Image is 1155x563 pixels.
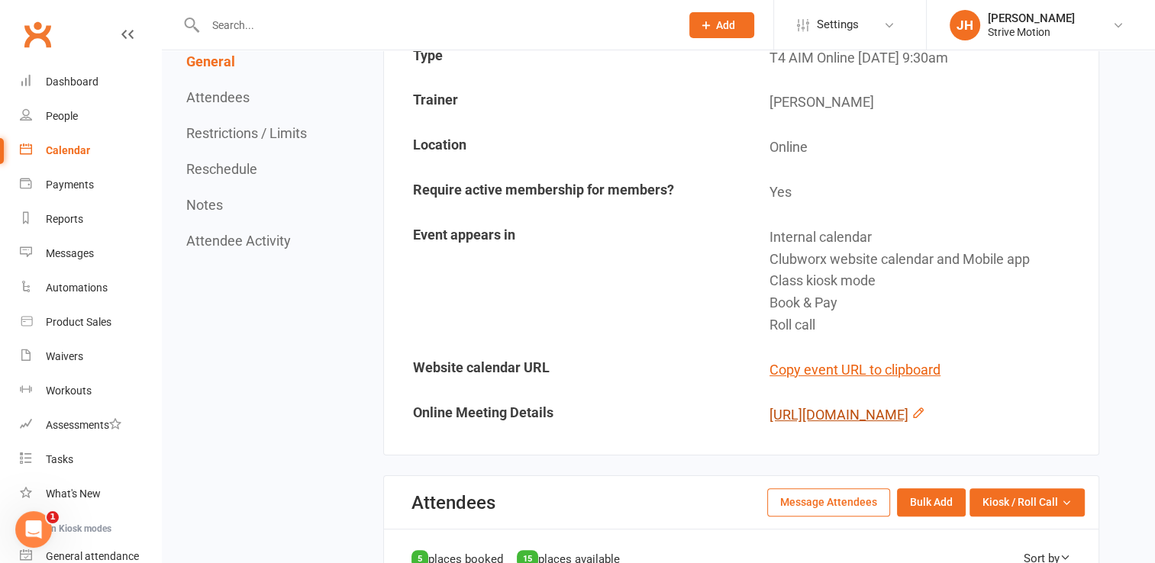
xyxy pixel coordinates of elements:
a: Workouts [20,374,161,408]
td: Require active membership for members? [386,171,740,214]
a: Calendar [20,134,161,168]
div: Automations [46,281,108,294]
div: Workouts [46,384,92,397]
button: Restrictions / Limits [186,125,307,141]
td: Trainer [386,81,740,124]
div: What's New [46,487,101,500]
td: T4 AIM Online [DATE] 9:30am [742,37,1097,80]
div: Waivers [46,350,83,362]
div: Product Sales [46,316,111,328]
div: Strive Motion [988,25,1075,39]
td: Type [386,37,740,80]
span: Add [716,19,735,31]
div: Book & Pay [769,292,1086,314]
a: Payments [20,168,161,202]
div: Clubworx website calendar and Mobile app [769,249,1086,271]
td: Online [742,126,1097,169]
a: Dashboard [20,65,161,99]
a: Clubworx [18,15,56,53]
button: Message Attendees [767,488,890,516]
div: JH [950,10,980,40]
button: Notes [186,197,223,213]
button: Attendee Activity [186,233,291,249]
button: General [186,53,235,69]
a: People [20,99,161,134]
div: Messages [46,247,94,259]
div: Assessments [46,419,121,431]
td: Yes [742,171,1097,214]
button: Add [689,12,754,38]
td: Event appears in [386,216,740,347]
button: Kiosk / Roll Call [969,488,1085,516]
span: 1 [47,511,59,523]
button: Reschedule [186,161,257,177]
div: Calendar [46,144,90,156]
div: Dashboard [46,76,98,88]
a: Automations [20,271,161,305]
button: Attendees [186,89,250,105]
td: [PERSON_NAME] [742,81,1097,124]
iframe: Intercom live chat [15,511,52,548]
div: Internal calendar [769,227,1086,249]
a: Tasks [20,442,161,477]
td: Website calendar URL [386,349,740,392]
td: Online Meeting Details [386,394,740,437]
div: People [46,110,78,122]
span: Kiosk / Roll Call [982,494,1058,510]
a: Waivers [20,339,161,374]
div: Roll call [769,314,1086,336]
a: [URL][DOMAIN_NAME] [769,407,908,423]
a: What's New [20,477,161,511]
a: Messages [20,236,161,271]
span: Settings [817,8,859,42]
a: Assessments [20,408,161,442]
a: Reports [20,202,161,236]
div: [PERSON_NAME] [988,11,1075,25]
input: Search... [201,14,669,36]
div: Payments [46,179,94,191]
div: General attendance [46,550,139,562]
a: Product Sales [20,305,161,339]
div: Class kiosk mode [769,270,1086,292]
td: Location [386,126,740,169]
div: Reports [46,213,83,225]
div: Attendees [411,492,495,513]
button: Bulk Add [897,488,966,516]
div: Tasks [46,453,73,465]
button: Copy event URL to clipboard [769,359,940,381]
